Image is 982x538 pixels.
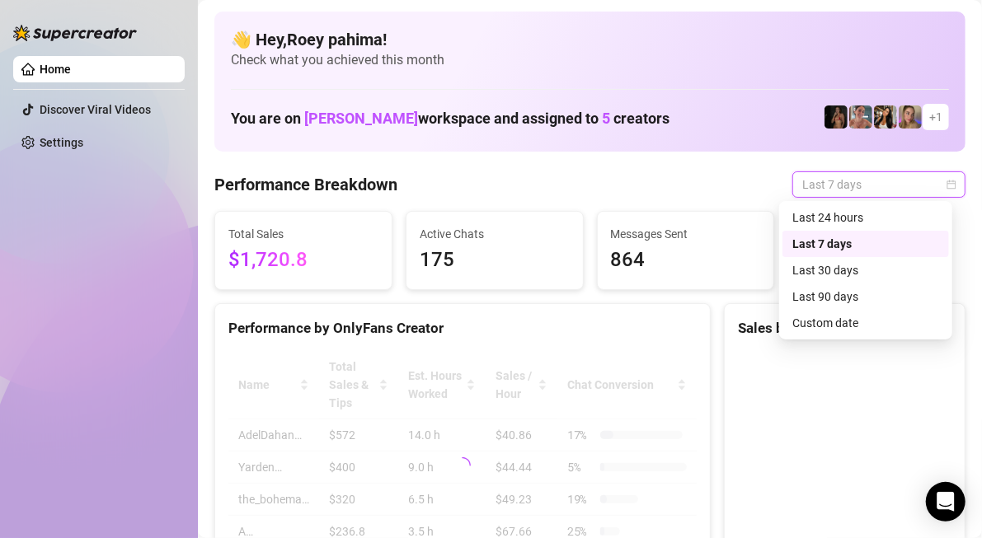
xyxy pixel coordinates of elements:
[926,482,966,522] div: Open Intercom Messenger
[792,288,939,306] div: Last 90 days
[40,136,83,149] a: Settings
[228,317,697,339] div: Performance by OnlyFans Creator
[782,310,949,336] div: Custom date
[611,225,761,243] span: Messages Sent
[874,105,897,129] img: AdelDahan
[228,245,378,276] span: $1,720.8
[782,231,949,257] div: Last 7 days
[782,204,949,231] div: Last 24 hours
[231,28,949,51] h4: 👋 Hey, Roey pahima !
[231,110,670,128] h1: You are on workspace and assigned to creators
[849,105,872,129] img: Yarden
[947,180,956,189] span: calendar
[611,245,761,276] span: 864
[304,110,418,127] span: [PERSON_NAME]
[231,51,949,69] span: Check what you achieved this month
[214,173,397,196] h4: Performance Breakdown
[602,110,610,127] span: 5
[792,235,939,253] div: Last 7 days
[899,105,922,129] img: Cherry
[13,25,137,41] img: logo-BBDzfeDw.svg
[825,105,848,129] img: the_bohema
[929,108,942,126] span: + 1
[420,245,570,276] span: 175
[782,257,949,283] div: Last 30 days
[40,103,151,116] a: Discover Viral Videos
[420,225,570,243] span: Active Chats
[802,172,956,197] span: Last 7 days
[782,283,949,310] div: Last 90 days
[792,261,939,279] div: Last 30 days
[738,317,951,339] div: Sales by OnlyFans Creator
[453,456,472,475] span: loading
[792,314,939,332] div: Custom date
[792,208,939,227] div: Last 24 hours
[40,63,71,76] a: Home
[228,225,378,243] span: Total Sales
